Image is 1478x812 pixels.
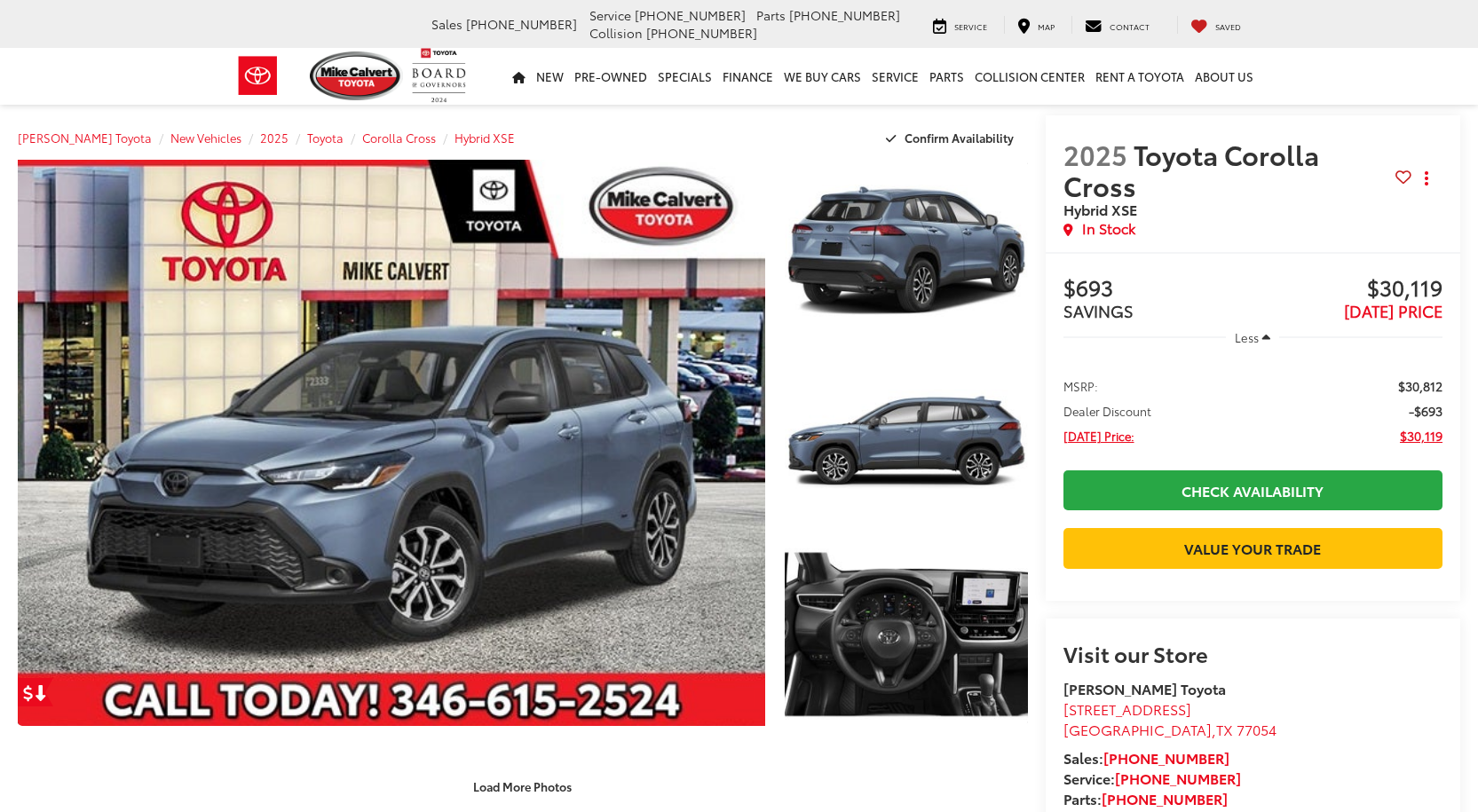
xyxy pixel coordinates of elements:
a: 2025 [260,130,288,146]
button: Actions [1411,163,1442,194]
span: [DATE] Price: [1063,427,1134,445]
a: My Saved Vehicles [1177,16,1254,34]
img: 2025 Toyota Corolla Cross Hybrid XSE [782,542,1030,728]
span: [PHONE_NUMBER] [466,15,577,33]
span: Service [954,20,987,32]
a: Toyota [307,130,344,146]
a: [PHONE_NUMBER] [1115,768,1241,788]
span: [STREET_ADDRESS] [1063,698,1191,719]
span: , [1063,719,1276,739]
img: 2025 Toyota Corolla Cross Hybrid XSE [782,158,1030,343]
span: $693 [1063,276,1253,303]
a: Collision Center [969,48,1090,105]
a: Specials [652,48,717,105]
span: Toyota Corolla Cross [1063,135,1319,204]
a: Expand Photo 0 [18,160,765,726]
span: Map [1038,20,1055,32]
span: [PHONE_NUMBER] [635,6,746,24]
h2: Visit our Store [1063,642,1442,665]
a: [PHONE_NUMBER] [1102,788,1228,808]
span: $30,119 [1400,427,1442,445]
a: Hybrid XSE [454,130,515,146]
a: [STREET_ADDRESS] [GEOGRAPHIC_DATA],TX 77054 [1063,698,1276,739]
button: Load More Photos [461,771,584,802]
span: [PHONE_NUMBER] [646,24,757,42]
a: Expand Photo 1 [785,160,1028,342]
a: Get Price Drop Alert [18,678,53,706]
img: 2025 Toyota Corolla Cross Hybrid XSE [782,350,1030,535]
span: Sales [431,15,462,33]
a: Pre-Owned [569,48,652,105]
span: Collision [589,24,643,42]
a: WE BUY CARS [779,48,866,105]
span: $30,119 [1253,276,1442,303]
a: Contact [1071,16,1163,34]
span: [PHONE_NUMBER] [789,6,900,24]
a: Value Your Trade [1063,528,1442,568]
a: Rent a Toyota [1090,48,1190,105]
span: Parts [756,6,786,24]
span: dropdown dots [1425,171,1428,185]
button: Confirm Availability [876,122,1028,154]
img: Mike Calvert Toyota [310,51,404,100]
span: [GEOGRAPHIC_DATA] [1063,719,1212,739]
a: About Us [1190,48,1259,105]
span: TX [1216,719,1233,739]
strong: [PERSON_NAME] Toyota [1063,678,1226,698]
a: Expand Photo 2 [785,351,1028,533]
span: Less [1235,329,1259,345]
a: [PERSON_NAME] Toyota [18,130,152,146]
strong: Service: [1063,768,1241,788]
img: Toyota [225,47,291,105]
a: Corolla Cross [362,130,436,146]
span: -$693 [1409,402,1442,420]
span: Saved [1215,20,1241,32]
span: SAVINGS [1063,299,1134,322]
a: New Vehicles [170,130,241,146]
span: Dealer Discount [1063,402,1151,420]
span: In Stock [1082,218,1135,239]
button: Less [1226,321,1279,353]
span: [DATE] PRICE [1344,299,1442,322]
a: Home [507,48,531,105]
a: Check Availability [1063,470,1442,510]
a: Finance [717,48,779,105]
span: Hybrid XSE [1063,199,1137,219]
span: MSRP: [1063,377,1098,395]
a: New [531,48,569,105]
a: Parts [924,48,969,105]
a: Service [866,48,924,105]
strong: Parts: [1063,788,1228,808]
span: Confirm Availability [905,130,1014,146]
a: [PHONE_NUMBER] [1103,747,1229,768]
strong: Sales: [1063,747,1229,768]
a: Expand Photo 3 [785,544,1028,726]
span: 2025 [1063,135,1127,173]
span: $30,812 [1398,377,1442,395]
a: Map [1004,16,1068,34]
img: 2025 Toyota Corolla Cross Hybrid XSE [11,157,772,729]
span: Service [589,6,631,24]
span: 77054 [1237,719,1276,739]
a: Service [920,16,1000,34]
span: Contact [1110,20,1150,32]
